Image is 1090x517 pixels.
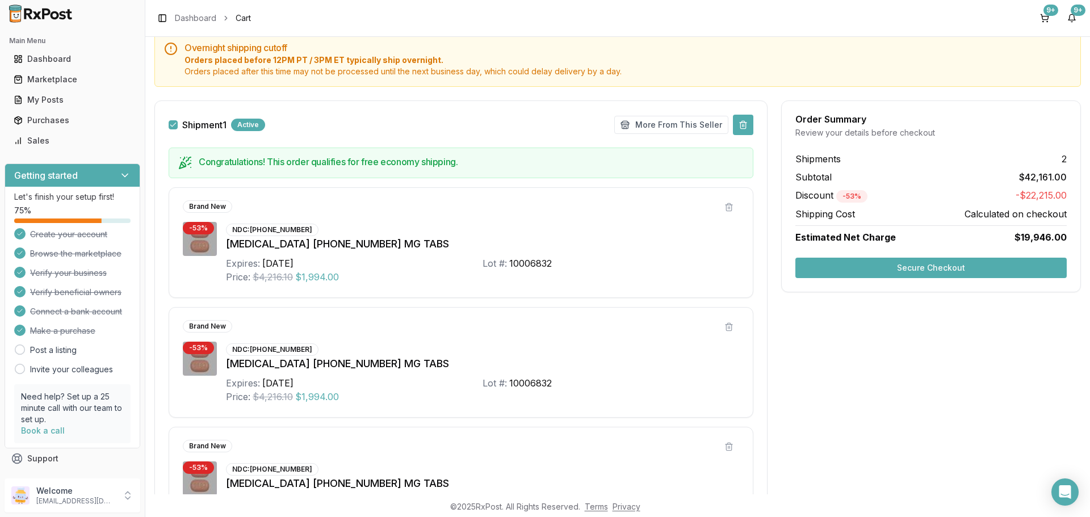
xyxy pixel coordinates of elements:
[14,74,131,85] div: Marketplace
[795,207,855,221] span: Shipping Cost
[483,257,507,270] div: Lot #:
[1014,230,1067,244] span: $19,946.00
[183,342,217,376] img: Biktarvy 50-200-25 MG TABS
[795,152,841,166] span: Shipments
[795,127,1067,138] div: Review your details before checkout
[226,476,739,491] div: [MEDICAL_DATA] [PHONE_NUMBER] MG TABS
[226,376,260,390] div: Expires:
[14,191,131,203] p: Let's finish your setup first!
[509,376,552,390] div: 10006832
[183,440,232,452] div: Brand New
[5,469,140,489] button: Feedback
[30,229,107,240] span: Create your account
[795,232,896,243] span: Estimated Net Charge
[14,169,78,182] h3: Getting started
[795,258,1067,278] button: Secure Checkout
[226,270,250,284] div: Price:
[1071,5,1085,16] div: 9+
[30,267,107,279] span: Verify your business
[5,91,140,109] button: My Posts
[183,461,217,495] img: Biktarvy 50-200-25 MG TABS
[9,131,136,151] a: Sales
[185,54,1071,66] span: Orders placed before 12PM PT / 3PM ET typically ship overnight.
[30,287,121,298] span: Verify beneficial owners
[231,119,265,131] div: Active
[614,116,728,134] button: More From This Seller
[14,115,131,126] div: Purchases
[183,222,214,234] div: - 53 %
[795,170,832,184] span: Subtotal
[30,364,113,375] a: Invite your colleagues
[836,190,867,203] div: - 53 %
[1043,5,1058,16] div: 9+
[226,390,250,403] div: Price:
[14,53,131,65] div: Dashboard
[9,49,136,69] a: Dashboard
[1016,188,1067,203] span: -$22,215.00
[1063,9,1081,27] button: 9+
[965,207,1067,221] span: Calculated on checkout
[226,343,318,356] div: NDC: [PHONE_NUMBER]
[36,485,115,497] p: Welcome
[5,111,140,129] button: Purchases
[183,222,217,256] img: Biktarvy 50-200-25 MG TABS
[295,270,339,284] span: $1,994.00
[11,486,30,505] img: User avatar
[199,157,744,166] h5: Congratulations! This order qualifies for free economy shipping.
[182,120,227,129] label: Shipment 1
[226,356,739,372] div: [MEDICAL_DATA] [PHONE_NUMBER] MG TABS
[21,391,124,425] p: Need help? Set up a 25 minute call with our team to set up.
[483,376,507,390] div: Lot #:
[14,135,131,146] div: Sales
[175,12,251,24] nav: breadcrumb
[795,190,867,201] span: Discount
[9,110,136,131] a: Purchases
[236,12,251,24] span: Cart
[253,270,293,284] span: $4,216.10
[5,132,140,150] button: Sales
[5,5,77,23] img: RxPost Logo
[1019,170,1067,184] span: $42,161.00
[27,473,66,485] span: Feedback
[226,463,318,476] div: NDC: [PHONE_NUMBER]
[1035,9,1054,27] button: 9+
[585,502,608,511] a: Terms
[253,390,293,403] span: $4,216.10
[226,236,739,252] div: [MEDICAL_DATA] [PHONE_NUMBER] MG TABS
[5,50,140,68] button: Dashboard
[262,257,294,270] div: [DATE]
[5,70,140,89] button: Marketplace
[183,320,232,333] div: Brand New
[9,90,136,110] a: My Posts
[1051,478,1079,506] div: Open Intercom Messenger
[36,497,115,506] p: [EMAIL_ADDRESS][DOMAIN_NAME]
[226,224,318,236] div: NDC: [PHONE_NUMBER]
[183,342,214,354] div: - 53 %
[30,325,95,337] span: Make a purchase
[183,200,232,213] div: Brand New
[5,448,140,469] button: Support
[14,94,131,106] div: My Posts
[262,376,294,390] div: [DATE]
[30,306,122,317] span: Connect a bank account
[30,344,77,356] a: Post a listing
[183,461,214,474] div: - 53 %
[185,66,1071,77] span: Orders placed after this time may not be processed until the next business day, which could delay...
[795,115,1067,124] div: Order Summary
[14,205,31,216] span: 75 %
[295,390,339,403] span: $1,994.00
[509,257,552,270] div: 10006832
[30,248,121,259] span: Browse the marketplace
[185,43,1071,52] h5: Overnight shipping cutoff
[1062,152,1067,166] span: 2
[9,36,136,45] h2: Main Menu
[9,69,136,90] a: Marketplace
[175,12,216,24] a: Dashboard
[613,502,640,511] a: Privacy
[226,257,260,270] div: Expires:
[21,426,65,435] a: Book a call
